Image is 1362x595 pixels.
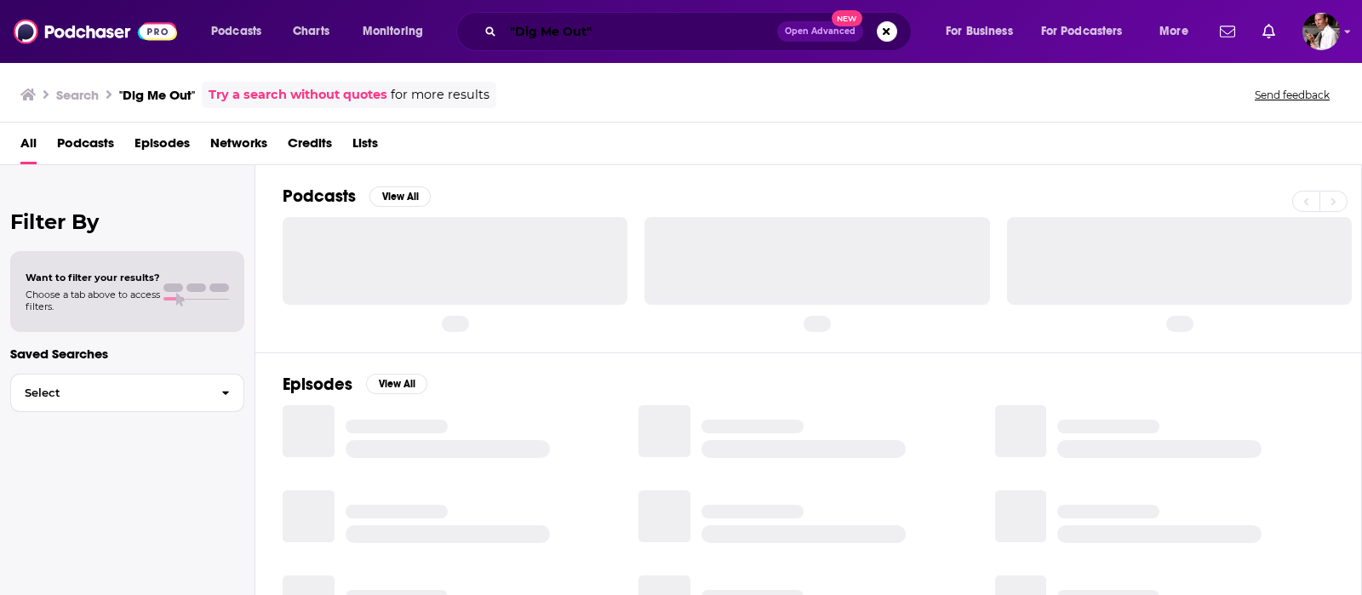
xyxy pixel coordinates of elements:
button: open menu [199,18,283,45]
a: Networks [210,129,267,164]
a: Podcasts [57,129,114,164]
h2: Episodes [283,374,352,395]
a: Credits [288,129,332,164]
h2: Podcasts [283,186,356,207]
h3: "Dig Me Out" [119,87,195,103]
span: More [1159,20,1188,43]
button: Open AdvancedNew [777,21,863,42]
span: Open Advanced [785,27,856,36]
button: Select [10,374,244,412]
a: Try a search without quotes [209,85,387,105]
button: open menu [1147,18,1210,45]
p: Saved Searches [10,346,244,362]
span: Podcasts [211,20,261,43]
div: Search podcasts, credits, & more... [472,12,928,51]
button: open menu [1030,18,1147,45]
button: open menu [934,18,1034,45]
h2: Filter By [10,209,244,234]
button: Send feedback [1250,88,1335,102]
span: Logged in as Quarto [1302,13,1340,50]
img: User Profile [1302,13,1340,50]
a: Show notifications dropdown [1256,17,1282,46]
a: Show notifications dropdown [1213,17,1242,46]
a: Lists [352,129,378,164]
input: Search podcasts, credits, & more... [503,18,777,45]
button: open menu [351,18,445,45]
img: Podchaser - Follow, Share and Rate Podcasts [14,15,177,48]
span: Choose a tab above to access filters. [26,289,160,312]
a: Episodes [134,129,190,164]
span: for more results [391,85,489,105]
h3: Search [56,87,99,103]
span: For Business [946,20,1013,43]
span: New [832,10,862,26]
span: Select [11,387,208,398]
a: PodcastsView All [283,186,431,207]
a: All [20,129,37,164]
span: For Podcasters [1041,20,1123,43]
button: Show profile menu [1302,13,1340,50]
a: Charts [282,18,340,45]
a: EpisodesView All [283,374,427,395]
span: Monitoring [363,20,423,43]
button: View All [369,186,431,207]
span: Charts [293,20,329,43]
button: View All [366,374,427,394]
span: Want to filter your results? [26,272,160,283]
